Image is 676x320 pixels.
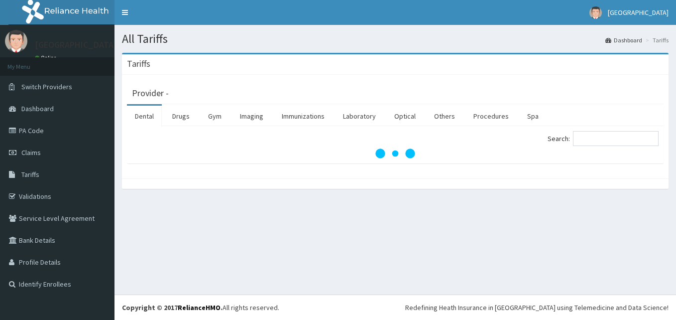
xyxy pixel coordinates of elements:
[127,59,150,68] h3: Tariffs
[643,36,669,44] li: Tariffs
[519,106,547,127] a: Spa
[21,170,39,179] span: Tariffs
[21,104,54,113] span: Dashboard
[5,30,27,52] img: User Image
[21,82,72,91] span: Switch Providers
[573,131,659,146] input: Search:
[589,6,602,19] img: User Image
[608,8,669,17] span: [GEOGRAPHIC_DATA]
[426,106,463,127] a: Others
[232,106,271,127] a: Imaging
[122,32,669,45] h1: All Tariffs
[114,295,676,320] footer: All rights reserved.
[164,106,198,127] a: Drugs
[375,134,415,173] svg: audio-loading
[122,303,223,312] strong: Copyright © 2017 .
[274,106,333,127] a: Immunizations
[405,303,669,313] div: Redefining Heath Insurance in [GEOGRAPHIC_DATA] using Telemedicine and Data Science!
[335,106,384,127] a: Laboratory
[21,148,41,157] span: Claims
[35,54,59,61] a: Online
[35,40,117,49] p: [GEOGRAPHIC_DATA]
[605,36,642,44] a: Dashboard
[127,106,162,127] a: Dental
[132,89,169,98] h3: Provider -
[200,106,229,127] a: Gym
[386,106,424,127] a: Optical
[465,106,517,127] a: Procedures
[548,131,659,146] label: Search:
[178,303,221,312] a: RelianceHMO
